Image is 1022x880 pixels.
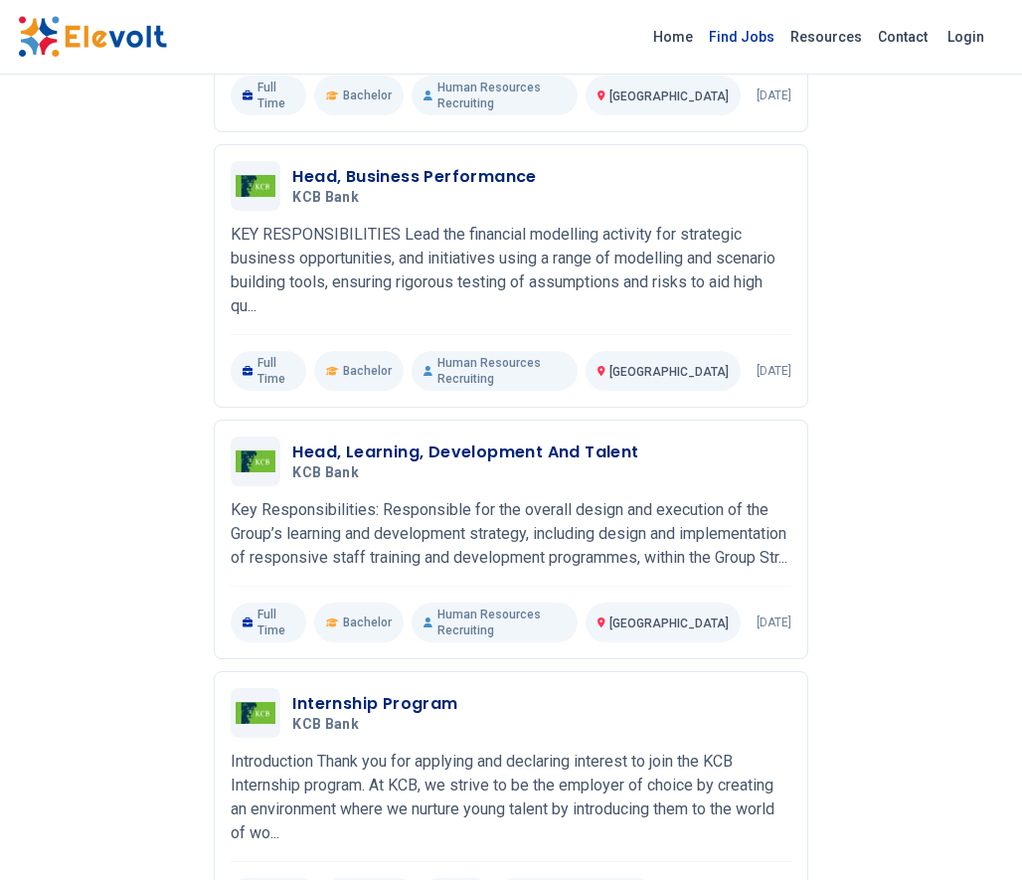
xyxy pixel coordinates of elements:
p: [DATE] [757,363,791,379]
p: Key Responsibilities: Responsible for the overall design and execution of the Group’s learning an... [231,498,790,570]
p: [DATE] [757,615,791,630]
a: KCB BankHead, Learning, Development And TalentKCB BankKey Responsibilities: Responsible for the o... [231,437,790,642]
p: Human Resources Recruiting [412,351,577,391]
span: Bachelor [343,363,392,379]
span: [GEOGRAPHIC_DATA] [609,365,729,379]
span: KCB Bank [292,716,359,734]
p: Human Resources Recruiting [412,76,577,115]
img: KCB Bank [236,702,275,724]
a: Home [645,21,701,53]
img: KCB Bank [236,450,275,472]
span: [GEOGRAPHIC_DATA] [609,89,729,103]
a: Resources [782,21,870,53]
a: Find Jobs [701,21,782,53]
a: Login [936,17,996,57]
iframe: Chat Widget [923,785,1022,880]
img: KCB Bank [236,175,275,197]
span: [GEOGRAPHIC_DATA] [609,616,729,630]
span: Bachelor [343,88,392,103]
img: Elevolt [18,16,167,58]
p: KEY RESPONSIBILITIES Lead the financial modelling activity for strategic business opportunities, ... [231,223,790,318]
p: Full Time [231,603,306,642]
span: KCB Bank [292,464,359,482]
p: Full Time [231,351,306,391]
h3: Internship Program [292,692,457,716]
p: [DATE] [757,88,791,103]
iframe: Advertisement [18,89,184,686]
span: KCB Bank [292,189,359,207]
a: KCB BankHead, Business PerformanceKCB BankKEY RESPONSIBILITIES Lead the financial modelling activ... [231,161,790,391]
p: Human Resources Recruiting [412,603,577,642]
h3: Head, Learning, Development And Talent [292,440,638,464]
iframe: Advertisement [840,89,1006,686]
span: Bachelor [343,615,392,630]
a: Contact [870,21,936,53]
p: Full Time [231,76,306,115]
p: Introduction Thank you for applying and declaring interest to join the KCB Internship program. At... [231,750,790,845]
h3: Head, Business Performance [292,165,536,189]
